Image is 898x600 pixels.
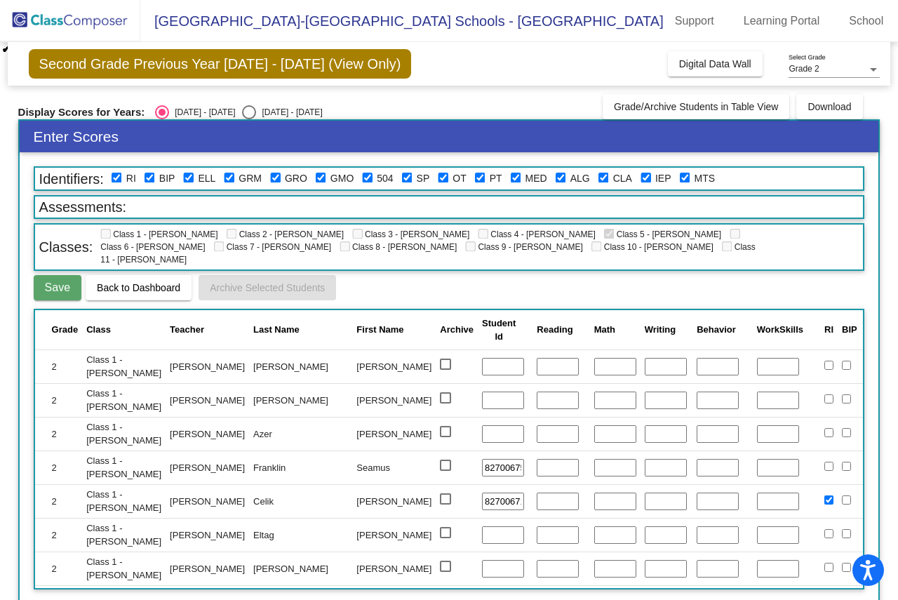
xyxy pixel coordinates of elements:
[417,171,430,186] label: Speech Therapy Services
[697,323,749,337] div: Behavior
[253,323,300,337] div: Last Name
[253,323,348,337] div: Last Name
[340,242,457,252] span: Class 8 - [PERSON_NAME]
[807,101,851,112] span: Download
[537,323,585,337] div: Reading
[356,323,403,337] div: First Name
[352,451,436,484] td: Seamus
[789,64,819,74] span: Grade 2
[679,58,751,69] span: Digital Data Wall
[86,275,192,300] button: Back to Dashboard
[86,323,111,337] div: Class
[570,171,590,186] label: Allergy Alert
[482,316,528,344] div: Student Id
[732,10,831,32] a: Learning Portal
[694,171,715,186] label: In MTSS Process
[35,349,83,383] td: 2
[82,484,166,518] td: Class 1 - [PERSON_NAME]
[34,275,81,300] button: Save
[35,518,83,552] td: 2
[170,323,245,337] div: Teacher
[35,552,83,585] td: 2
[613,171,632,186] label: Classroom Aide
[35,169,108,189] span: Identifiers:
[352,349,436,383] td: [PERSON_NAME]
[697,323,736,337] div: Behavior
[249,518,352,552] td: Eltag
[126,171,136,186] label: Reading Intervention
[82,349,166,383] td: Class 1 - [PERSON_NAME]
[842,324,857,335] span: BIP
[100,229,217,239] span: Class 1 - [PERSON_NAME]
[214,242,331,252] span: Class 7 - [PERSON_NAME]
[249,484,352,518] td: Celik
[352,518,436,552] td: [PERSON_NAME]
[166,417,249,451] td: [PERSON_NAME]
[352,484,436,518] td: [PERSON_NAME]
[199,275,336,300] button: Archive Selected Students
[82,552,166,585] td: Class 1 - [PERSON_NAME]
[170,323,204,337] div: Teacher
[664,10,725,32] a: Support
[20,121,879,152] h3: Enter Scores
[35,484,83,518] td: 2
[490,171,502,186] label: Physical Therapy Services
[82,417,166,451] td: Class 1 - [PERSON_NAME]
[453,171,466,186] label: Occupational Therapy Services
[645,323,676,337] div: Writing
[29,49,412,79] span: Second Grade Previous Year [DATE] - [DATE] (View Only)
[478,229,595,239] span: Class 4 - [PERSON_NAME]
[604,229,721,239] span: Class 5 - [PERSON_NAME]
[35,383,83,417] td: 2
[352,383,436,417] td: [PERSON_NAME]
[35,310,83,349] th: Grade
[239,171,262,186] label: Gifted Reading and Math
[166,451,249,484] td: [PERSON_NAME]
[655,171,671,186] label: IEP Academic goals/Behavior goals
[166,383,249,417] td: [PERSON_NAME]
[140,10,664,32] span: [GEOGRAPHIC_DATA]-[GEOGRAPHIC_DATA] Schools - [GEOGRAPHIC_DATA]
[35,197,130,217] span: Assessments:
[45,281,70,293] span: Save
[591,242,713,252] span: Class 10 - [PERSON_NAME]
[757,323,803,337] div: WorkSkills
[440,324,474,335] span: Archive
[210,282,325,293] span: Archive Selected Students
[352,552,436,585] td: [PERSON_NAME]
[249,349,352,383] td: [PERSON_NAME]
[35,237,98,257] span: Classes:
[35,417,83,451] td: 2
[645,323,689,337] div: Writing
[668,51,763,76] button: Digital Data Wall
[594,323,636,337] div: Math
[159,171,175,186] label: Behavior Intervention Plan
[82,451,166,484] td: Class 1 - [PERSON_NAME]
[249,417,352,451] td: Azer
[838,10,894,32] a: School
[82,518,166,552] td: Class 1 - [PERSON_NAME]
[796,94,862,119] button: Download
[594,323,615,337] div: Math
[537,323,572,337] div: Reading
[169,106,235,119] div: [DATE] - [DATE]
[86,323,161,337] div: Class
[614,101,779,112] span: Grade/Archive Students in Table View
[166,552,249,585] td: [PERSON_NAME]
[757,323,816,337] div: WorkSkills
[249,383,352,417] td: [PERSON_NAME]
[35,451,83,484] td: 2
[166,518,249,552] td: [PERSON_NAME]
[824,324,833,335] span: RI
[356,323,431,337] div: First Name
[166,484,249,518] td: [PERSON_NAME]
[18,106,145,119] span: Display Scores for Years:
[256,106,322,119] div: [DATE] - [DATE]
[482,316,516,344] div: Student Id
[285,171,307,186] label: Gifted Reading Only
[227,229,344,239] span: Class 2 - [PERSON_NAME]
[166,349,249,383] td: [PERSON_NAME]
[198,171,215,186] label: English Language Learner
[377,171,393,186] label: 504 Plan
[82,383,166,417] td: Class 1 - [PERSON_NAME]
[603,94,790,119] button: Grade/Archive Students in Table View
